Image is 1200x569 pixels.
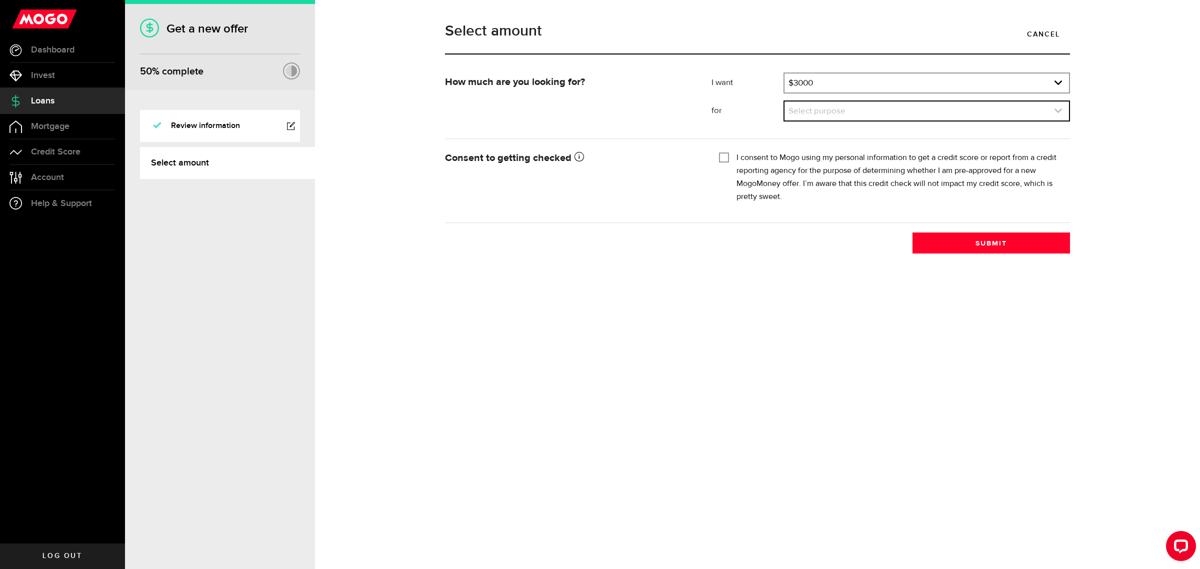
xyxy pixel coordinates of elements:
a: Select amount [140,147,315,179]
li: Emergency Loan [784,249,1069,265]
iframe: LiveChat chat widget [1158,527,1200,569]
span: Mortgage [31,122,69,131]
a: Cancel [1017,23,1070,44]
label: I want [711,77,783,89]
h1: Select amount [445,23,1070,38]
li: Debt Consolidation [784,153,1069,169]
span: Dashboard [31,45,74,54]
li: Home Improvements/Moving Expenses [784,169,1069,185]
label: I consent to Mogo using my personal information to get a credit score or report from a credit rep... [736,151,1062,203]
li: Tuition/Student Loans [784,233,1069,249]
li: Car Financing/Loan [784,185,1069,201]
span: Loans [31,96,54,105]
span: Log out [42,552,82,559]
li: Select purpose [784,121,1069,137]
span: Invest [31,71,55,80]
label: for [711,105,783,117]
strong: How much are you looking for? [445,77,585,87]
h1: Get a new offer [140,21,300,36]
span: 50 [140,65,152,77]
li: Credit Card Refinancing/Pay Off Credit Cards [784,137,1069,153]
div: % complete [140,62,203,80]
span: Credit Score [31,147,80,156]
li: Household Expenses [784,281,1069,297]
strong: Consent to getting checked [445,153,584,163]
span: Account [31,173,64,182]
li: Vacation/Travel [784,217,1069,233]
span: Help & Support [31,199,92,208]
a: Review information [140,110,300,142]
li: Medical/Dental Expenses [784,265,1069,281]
li: Other Purpose [784,297,1069,313]
input: I consent to Mogo using my personal information to get a credit score or report from a credit rep... [719,151,729,161]
li: Small Business Expense [784,201,1069,217]
a: expand select [784,101,1069,120]
a: expand select [784,73,1069,92]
